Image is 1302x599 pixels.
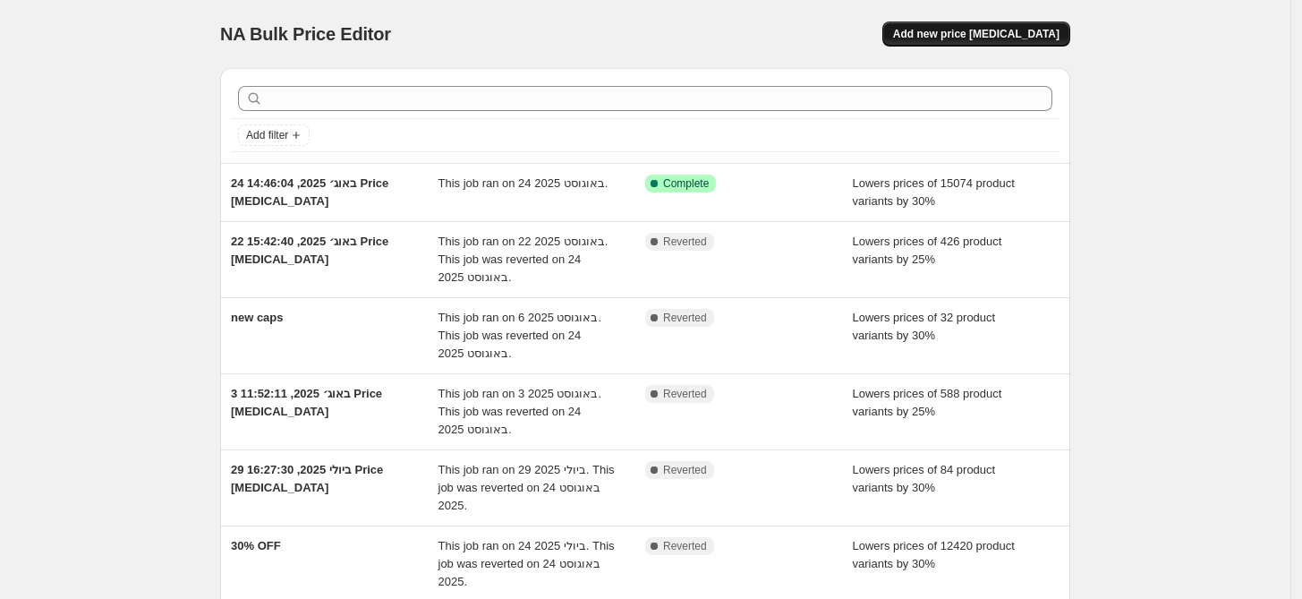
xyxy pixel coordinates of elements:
span: NA Bulk Price Editor [220,24,391,44]
span: Lowers prices of 12420 product variants by 30% [853,539,1015,570]
button: Add filter [238,124,310,146]
span: This job ran on 6 באוגוסט 2025. This job was reverted on 24 באוגוסט 2025. [438,311,602,360]
span: 3 באוג׳ 2025, 11:52:11 Price [MEDICAL_DATA] [231,387,382,418]
span: Add filter [246,128,288,142]
span: This job ran on 22 באוגוסט 2025. This job was reverted on 24 באוגוסט 2025. [438,235,608,284]
span: This job ran on 3 באוגוסט 2025. This job was reverted on 24 באוגוסט 2025. [438,387,602,436]
span: 22 באוג׳ 2025, 15:42:40 Price [MEDICAL_DATA] [231,235,388,266]
span: Lowers prices of 15074 product variants by 30% [853,176,1015,208]
span: Complete [663,176,709,191]
span: Lowers prices of 588 product variants by 25% [853,387,1002,418]
span: This job ran on 24 באוגוסט 2025. [438,176,608,190]
span: Reverted [663,539,707,553]
button: Add new price [MEDICAL_DATA] [882,21,1070,47]
span: 29 ביולי 2025, 16:27:30 Price [MEDICAL_DATA] [231,463,383,494]
span: 30% OFF [231,539,281,552]
span: Reverted [663,387,707,401]
span: This job ran on 29 ביולי 2025. This job was reverted on 24 באוגוסט 2025. [438,463,615,512]
span: This job ran on 24 ביולי 2025. This job was reverted on 24 באוגוסט 2025. [438,539,615,588]
span: Lowers prices of 32 product variants by 30% [853,311,996,342]
span: 24 באוג׳ 2025, 14:46:04 Price [MEDICAL_DATA] [231,176,388,208]
span: Reverted [663,463,707,477]
span: Reverted [663,235,707,249]
span: Lowers prices of 426 product variants by 25% [853,235,1002,266]
span: Reverted [663,311,707,325]
span: Lowers prices of 84 product variants by 30% [853,463,996,494]
span: new caps [231,311,284,324]
span: Add new price [MEDICAL_DATA] [893,27,1059,41]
